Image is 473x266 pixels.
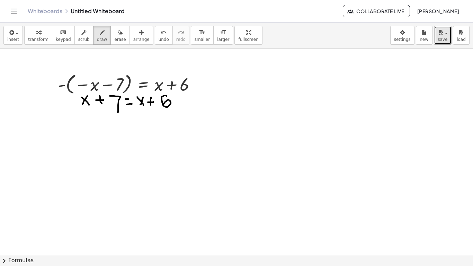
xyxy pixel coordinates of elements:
button: transform [24,26,52,45]
button: erase [110,26,130,45]
i: format_size [199,28,205,37]
span: erase [114,37,126,42]
button: save [434,26,452,45]
span: save [438,37,447,42]
button: arrange [130,26,153,45]
span: scrub [78,37,90,42]
button: Collaborate Live [343,5,410,17]
button: scrub [74,26,93,45]
span: Collaborate Live [349,8,404,14]
span: transform [28,37,48,42]
span: new [420,37,428,42]
span: load [457,37,466,42]
button: redoredo [172,26,189,45]
span: settings [394,37,411,42]
i: keyboard [60,28,66,37]
span: keypad [56,37,71,42]
span: [PERSON_NAME] [417,8,459,14]
button: format_sizelarger [213,26,233,45]
i: format_size [220,28,226,37]
span: redo [176,37,186,42]
button: draw [93,26,111,45]
span: smaller [195,37,210,42]
span: undo [159,37,169,42]
button: settings [390,26,414,45]
button: load [453,26,470,45]
button: new [416,26,432,45]
span: insert [7,37,19,42]
button: undoundo [155,26,173,45]
button: insert [3,26,23,45]
i: undo [160,28,167,37]
span: larger [217,37,229,42]
button: fullscreen [234,26,262,45]
span: draw [97,37,107,42]
span: arrange [133,37,150,42]
i: redo [178,28,184,37]
button: format_sizesmaller [191,26,214,45]
span: fullscreen [238,37,258,42]
button: [PERSON_NAME] [411,5,465,17]
button: Toggle navigation [8,6,19,17]
a: Whiteboards [28,8,62,15]
button: keyboardkeypad [52,26,75,45]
